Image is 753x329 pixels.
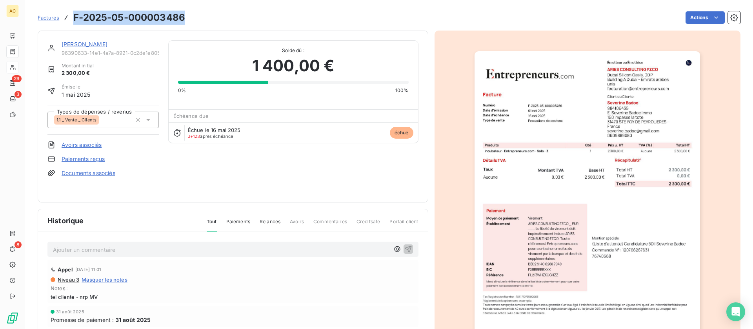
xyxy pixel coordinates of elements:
a: Paiements reçus [62,155,105,163]
span: Échéance due [173,113,209,119]
a: Avoirs associés [62,141,102,149]
img: Logo LeanPay [6,312,19,324]
span: Portail client [389,218,418,231]
span: Avoirs [290,218,304,231]
span: Niveau 3 [57,277,79,283]
span: 1.1 _ Vente _ Clients [56,117,96,122]
span: Relances [260,218,280,231]
span: Appel [58,266,73,273]
span: 31 août 2025 [56,309,84,314]
a: Documents associés [62,169,115,177]
span: Notes : [51,285,415,291]
span: 2 300,00 € [62,69,94,77]
a: Factures [38,14,59,22]
span: Promesse de paiement : [51,316,114,324]
span: 31 août 2025 [115,316,151,324]
span: Masquer les notes [82,277,127,283]
span: 3 [15,91,22,98]
span: Historique [47,215,84,226]
span: échue [390,127,413,139]
button: Actions [686,11,725,24]
span: 100% [395,87,409,94]
span: 0% [178,87,186,94]
span: Factures [38,14,59,21]
span: 1 400,00 € [252,54,335,78]
span: tel cliente - nrp MV [51,294,415,300]
span: [DATE] 11:01 [75,267,102,272]
span: Montant initial [62,62,94,69]
span: J+123 [188,134,200,139]
span: après échéance [188,134,233,139]
span: 1 mai 2025 [62,90,91,99]
a: [PERSON_NAME] [62,41,107,47]
span: Solde dû : [178,47,409,54]
span: 8 [15,241,22,248]
span: 96390633-14e1-4a7a-8921-0c2de1e805fd [62,50,159,56]
span: Tout [207,218,217,232]
span: Paiements [226,218,250,231]
span: Émise le [62,83,91,90]
span: Échue le 16 mai 2025 [188,127,241,133]
h3: F-2025-05-000003486 [73,11,185,25]
span: Commentaires [313,218,347,231]
span: 29 [12,75,22,82]
span: Creditsafe [356,218,380,231]
div: AC [6,5,19,17]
